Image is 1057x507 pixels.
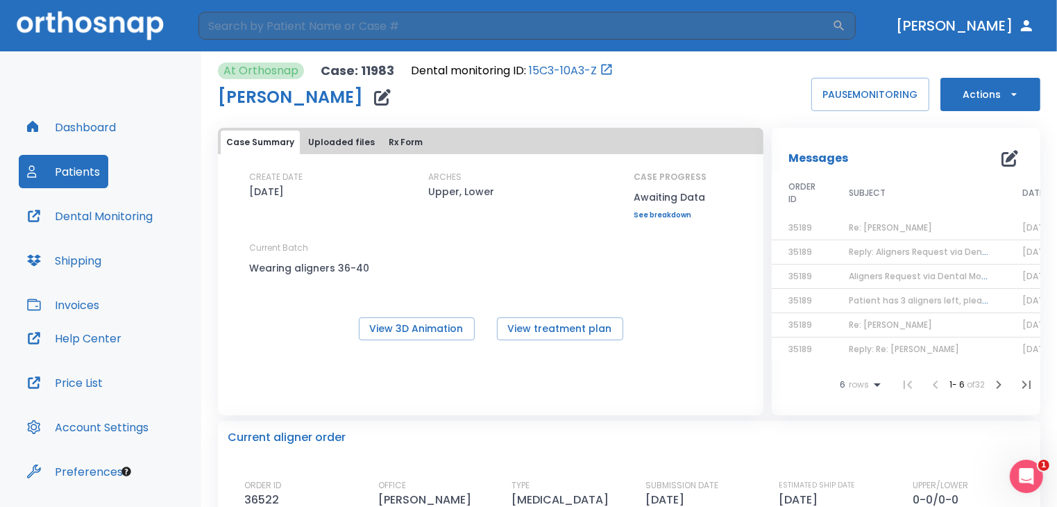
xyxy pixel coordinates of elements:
[634,189,707,206] p: Awaiting Data
[645,479,718,492] p: SUBMISSION DATE
[788,294,812,306] span: 35189
[359,317,475,340] button: View 3D Animation
[428,171,462,183] p: ARCHES
[913,479,968,492] p: UPPER/LOWER
[788,150,848,167] p: Messages
[1022,187,1044,199] span: DATE
[1022,246,1052,258] span: [DATE]
[228,429,346,446] p: Current aligner order
[303,131,380,154] button: Uploaded files
[940,78,1040,111] button: Actions
[1022,222,1052,233] span: [DATE]
[411,63,526,79] p: Dental monitoring ID:
[19,366,111,399] button: Price List
[849,246,1042,258] span: Reply: Aligners Request via Dental Monitoring
[19,455,131,488] button: Preferences
[788,246,812,258] span: 35189
[840,380,845,390] span: 6
[19,322,130,355] button: Help Center
[779,479,855,492] p: ESTIMATED SHIP DATE
[788,343,812,355] span: 35189
[1022,294,1052,306] span: [DATE]
[1010,460,1043,493] iframe: Intercom live chat
[1022,270,1052,282] span: [DATE]
[849,222,932,233] span: Re: [PERSON_NAME]
[849,187,886,199] span: SUBJECT
[949,379,967,390] span: 1 - 6
[19,110,124,144] button: Dashboard
[497,317,623,340] button: View treatment plan
[1022,319,1052,331] span: [DATE]
[378,479,406,492] p: OFFICE
[849,319,932,331] span: Re: [PERSON_NAME]
[634,171,707,183] p: CASE PROGRESS
[411,63,614,79] div: Open patient in dental monitoring portal
[428,183,494,200] p: Upper, Lower
[19,288,108,322] button: Invoices
[1022,343,1052,355] span: [DATE]
[19,244,110,277] button: Shipping
[321,63,394,79] p: Case: 11983
[529,63,597,79] a: 15C3-10A3-Z
[249,242,374,254] p: Current Batch
[249,171,303,183] p: CREATE DATE
[19,410,157,444] button: Account Settings
[788,222,812,233] span: 35189
[120,465,133,478] div: Tooltip anchor
[221,131,300,154] button: Case Summary
[218,89,363,106] h1: [PERSON_NAME]
[249,183,284,200] p: [DATE]
[1038,460,1049,471] span: 1
[244,479,281,492] p: ORDER ID
[17,11,164,40] img: Orthosnap
[811,78,929,111] button: PAUSEMONITORING
[19,155,108,188] button: Patients
[511,479,530,492] p: TYPE
[249,260,374,276] p: Wearing aligners 36-40
[967,379,985,390] span: of 32
[383,131,428,154] button: Rx Form
[890,13,1040,38] button: [PERSON_NAME]
[849,343,959,355] span: Reply: Re: [PERSON_NAME]
[221,131,761,154] div: tabs
[198,12,832,40] input: Search by Patient Name or Case #
[788,181,815,206] span: ORDER ID
[19,199,161,233] button: Dental Monitoring
[634,211,707,219] a: See breakdown
[223,63,298,79] p: At Orthosnap
[849,270,1015,282] span: Aligners Request via Dental Monitoring
[788,270,812,282] span: 35189
[845,380,869,390] span: rows
[788,319,812,331] span: 35189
